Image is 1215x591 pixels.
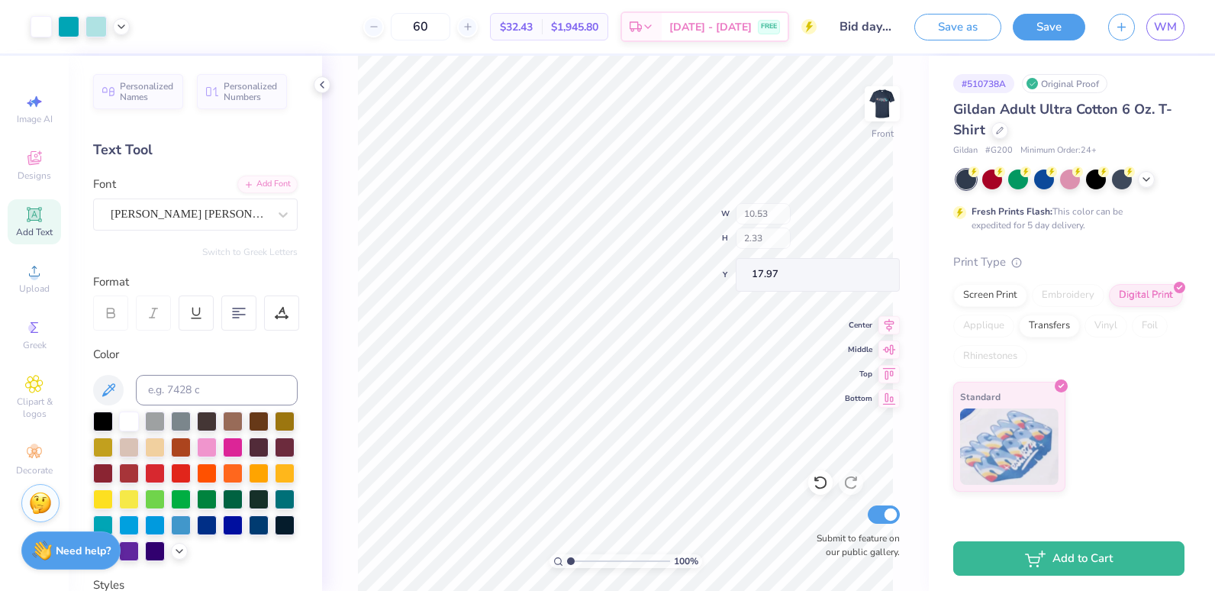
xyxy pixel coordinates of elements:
[953,100,1172,139] span: Gildan Adult Ultra Cotton 6 Oz. T-Shirt
[953,315,1014,337] div: Applique
[17,113,53,125] span: Image AI
[16,464,53,476] span: Decorate
[1032,284,1104,307] div: Embroidery
[93,273,299,291] div: Format
[19,283,50,295] span: Upload
[1013,14,1085,40] button: Save
[953,254,1184,271] div: Print Type
[16,226,53,238] span: Add Text
[828,11,903,42] input: Untitled Design
[761,21,777,32] span: FREE
[18,170,51,182] span: Designs
[93,140,298,160] div: Text Tool
[551,19,598,35] span: $1,945.80
[202,246,298,258] button: Switch to Greek Letters
[845,393,872,404] span: Bottom
[953,144,978,157] span: Gildan
[1084,315,1127,337] div: Vinyl
[985,144,1013,157] span: # G200
[120,81,174,102] span: Personalized Names
[1019,315,1080,337] div: Transfers
[674,554,698,568] span: 100 %
[500,19,533,35] span: $32.43
[56,544,111,558] strong: Need help?
[237,176,298,193] div: Add Font
[845,320,872,331] span: Center
[1109,284,1183,307] div: Digital Print
[872,127,894,140] div: Front
[1146,14,1184,40] a: WM
[136,375,298,405] input: e.g. 7428 c
[972,205,1159,232] div: This color can be expedited for 5 day delivery.
[845,369,872,379] span: Top
[1020,144,1097,157] span: Minimum Order: 24 +
[669,19,752,35] span: [DATE] - [DATE]
[953,74,1014,93] div: # 510738A
[93,346,298,363] div: Color
[953,541,1184,576] button: Add to Cart
[914,14,1001,40] button: Save as
[972,205,1052,218] strong: Fresh Prints Flash:
[953,284,1027,307] div: Screen Print
[23,339,47,351] span: Greek
[8,396,61,420] span: Clipart & logos
[1154,18,1177,36] span: WM
[845,344,872,355] span: Middle
[391,13,450,40] input: – –
[808,531,900,559] label: Submit to feature on our public gallery.
[1132,315,1168,337] div: Foil
[960,389,1001,405] span: Standard
[953,345,1027,368] div: Rhinestones
[1022,74,1107,93] div: Original Proof
[960,409,1059,485] img: Standard
[224,81,278,102] span: Personalized Numbers
[93,176,116,193] label: Font
[867,89,898,119] img: Front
